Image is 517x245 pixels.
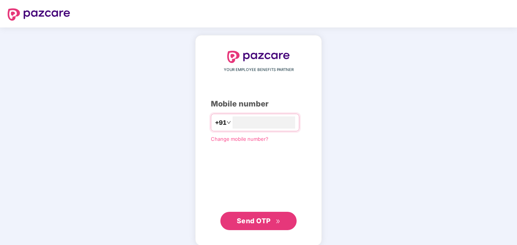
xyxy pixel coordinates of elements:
[215,118,226,127] span: +91
[211,136,268,142] a: Change mobile number?
[227,51,290,63] img: logo
[8,8,70,21] img: logo
[276,219,281,224] span: double-right
[226,120,231,125] span: down
[237,217,271,225] span: Send OTP
[220,212,297,230] button: Send OTPdouble-right
[211,98,306,110] div: Mobile number
[224,67,294,73] span: YOUR EMPLOYEE BENEFITS PARTNER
